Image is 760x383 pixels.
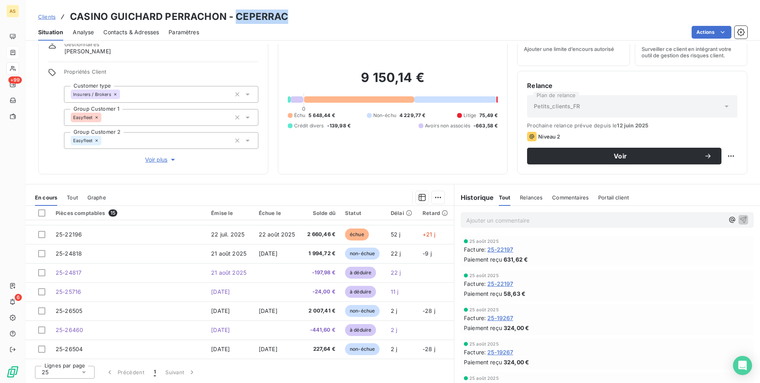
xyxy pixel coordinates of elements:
h2: 9 150,14 € [288,70,498,94]
span: Ajouter une limite d’encours autorisé [524,46,614,52]
span: 25-19267 [487,314,513,322]
span: 75,49 € [479,112,498,119]
span: Petits_clients_FR [534,102,580,110]
input: Ajouter une valeur [101,137,108,144]
span: 58,63 € [504,289,525,298]
div: Délai [391,210,413,216]
span: Paiement reçu [464,255,502,264]
span: 25-22196 [56,231,82,238]
span: 25 août 2025 [469,376,499,381]
div: Émise le [211,210,249,216]
span: +99 [8,76,22,84]
span: Clients [38,14,56,20]
span: Easyfleet [73,115,93,120]
span: Facture : [464,348,486,356]
span: 25 août 2025 [469,273,499,278]
span: 6 [15,294,22,301]
span: +21 j [423,231,435,238]
span: Analyse [73,28,94,36]
span: 22 j [391,269,401,276]
span: -139,98 € [327,122,351,129]
span: Situation [38,28,63,36]
span: [DATE] [211,346,230,352]
span: Facture : [464,279,486,288]
a: Clients [38,13,56,21]
span: Easyfleet [73,138,93,143]
span: -9 j [423,250,432,257]
span: 15 [109,209,117,217]
span: Voir [537,153,704,159]
span: 22 août 2025 [259,231,295,238]
span: 2 j [391,307,397,314]
button: 1 [149,364,161,381]
span: 1 994,72 € [306,250,335,258]
span: Tout [499,194,511,201]
span: 21 août 2025 [211,269,246,276]
span: Prochaine relance prévue depuis le [527,122,737,129]
span: [DATE] [259,250,277,257]
div: Échue le [259,210,297,216]
button: Suivant [161,364,201,381]
button: Actions [692,26,731,39]
span: 21 août 2025 [211,250,246,257]
span: 25 août 2025 [469,239,499,244]
div: Pièces comptables [56,209,202,217]
span: 4 229,77 € [399,112,426,119]
span: [DATE] [259,346,277,352]
span: 0 [302,106,305,112]
button: Précédent [101,364,149,381]
span: 25-22197 [487,279,513,288]
span: Relances [520,194,543,201]
span: non-échue [345,343,380,355]
span: Portail client [598,194,629,201]
span: non-échue [345,305,380,317]
h6: Relance [527,81,737,90]
span: 25 août 2025 [469,307,499,312]
span: 2 660,46 € [306,231,335,238]
span: 25-26460 [56,326,83,333]
span: Paiement reçu [464,324,502,332]
span: 22 juil. 2025 [211,231,244,238]
span: [PERSON_NAME] [64,47,111,55]
div: AS [6,5,19,18]
span: -24,00 € [306,288,335,296]
span: 5 648,44 € [308,112,335,119]
span: à déduire [345,286,376,298]
span: Avoirs non associés [425,122,470,129]
span: [DATE] [211,288,230,295]
span: 25 [42,368,48,376]
span: Paiement reçu [464,289,502,298]
span: 25-19267 [487,348,513,356]
span: 22 j [391,250,401,257]
h3: CASINO GUICHARD PERRACHON - CEPERRAC [70,10,288,24]
span: non-échue [345,248,380,260]
span: 25-24818 [56,250,82,257]
span: -663,58 € [473,122,498,129]
span: 25-24817 [56,269,81,276]
span: [DATE] [259,307,277,314]
span: Voir plus [145,156,177,164]
span: échue [345,229,369,240]
span: Facture : [464,245,486,254]
span: 25-22197 [487,245,513,254]
span: 1 [154,368,156,376]
span: 25-25716 [56,288,81,295]
span: 2 j [391,326,397,333]
span: 52 j [391,231,401,238]
span: 2 j [391,346,397,352]
span: Facture : [464,314,486,322]
span: [DATE] [211,326,230,333]
span: 11 j [391,288,399,295]
span: 25-26504 [56,346,83,352]
span: -28 j [423,307,435,314]
span: -28 j [423,346,435,352]
div: Statut [345,210,381,216]
span: Graphe [87,194,106,201]
span: Insurers / Brokers [73,92,111,97]
div: Retard [423,210,449,216]
span: Gestionnaires [64,41,99,47]
span: Non-échu [373,112,396,119]
span: à déduire [345,267,376,279]
input: Ajouter une valeur [120,91,126,98]
span: 25 août 2025 [469,342,499,346]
